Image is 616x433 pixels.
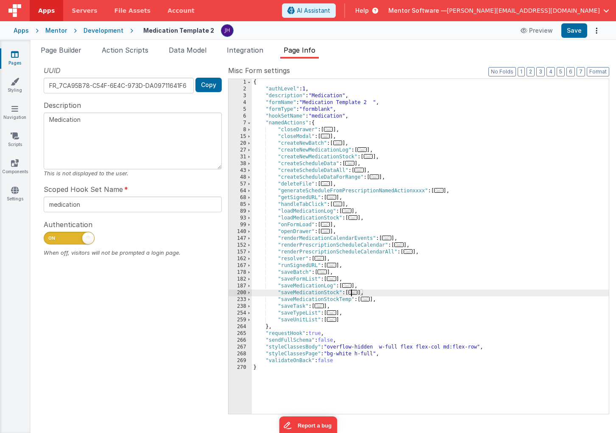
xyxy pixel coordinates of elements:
div: 89 [229,208,252,215]
div: 266 [229,337,252,344]
button: Options [591,25,602,37]
button: 7 [577,67,585,76]
div: 182 [229,276,252,283]
span: ... [382,236,391,240]
div: 31 [229,154,252,160]
div: 200 [229,290,252,296]
button: Mentor Software — [PERSON_NAME][EMAIL_ADDRESS][DOMAIN_NAME] [388,6,609,15]
button: 3 [536,67,545,76]
span: ... [333,202,343,206]
div: When off, visitors will not be prompted a login page. [44,249,222,257]
div: 4 [229,99,252,106]
div: 187 [229,283,252,290]
span: Page Builder [41,46,81,54]
span: Data Model [169,46,206,54]
div: 265 [229,330,252,337]
span: ... [318,270,327,274]
div: 270 [229,364,252,371]
div: 238 [229,303,252,310]
span: Authentication [44,219,92,230]
div: 57 [229,181,252,188]
span: ... [357,147,367,152]
span: UUID [44,65,61,76]
div: 178 [229,269,252,276]
div: 167 [229,262,252,269]
span: ... [342,208,351,213]
span: ... [321,181,330,186]
span: Servers [72,6,97,15]
div: 20 [229,140,252,147]
span: Description [44,100,81,110]
span: Page Info [284,46,315,54]
button: No Folds [488,67,516,76]
button: 6 [566,67,575,76]
button: 5 [557,67,565,76]
span: ... [321,229,330,233]
button: Save [561,23,587,38]
div: This is not displayed to the user. [44,169,222,177]
button: Copy [195,78,222,92]
span: AI Assistant [297,6,330,15]
span: ... [327,195,336,200]
button: Format [587,67,609,76]
span: ... [315,256,324,261]
span: ... [394,242,404,247]
span: ... [321,134,330,138]
span: Action Scripts [102,46,148,54]
span: ... [327,276,336,281]
span: ... [348,290,358,295]
div: 264 [229,323,252,330]
div: 157 [229,249,252,256]
button: 1 [518,67,525,76]
div: 6 [229,113,252,120]
span: ... [434,188,443,193]
button: 4 [546,67,555,76]
span: Integration [227,46,263,54]
button: 2 [527,67,535,76]
h4: Medication Template 2 [143,27,214,34]
div: 147 [229,235,252,242]
span: ... [333,141,343,145]
div: 5 [229,106,252,113]
div: Apps [14,26,29,35]
span: Mentor Software — [388,6,447,15]
div: 99 [229,222,252,228]
button: AI Assistant [282,3,336,18]
div: 259 [229,317,252,323]
div: 48 [229,174,252,181]
span: Help [355,6,369,15]
span: ... [321,222,330,227]
span: ... [324,127,333,132]
span: ... [361,297,370,301]
div: 267 [229,344,252,351]
div: 64 [229,188,252,194]
div: 2 [229,86,252,93]
button: Preview [516,24,558,37]
span: ... [342,283,351,288]
span: ... [315,304,324,308]
span: ... [404,249,413,254]
div: 162 [229,256,252,262]
div: 152 [229,242,252,249]
div: 68 [229,194,252,201]
span: File Assets [114,6,151,15]
span: ... [364,154,373,159]
span: Apps [38,6,55,15]
div: 8 [229,127,252,133]
div: 3 [229,93,252,99]
div: 233 [229,296,252,303]
div: 140 [229,228,252,235]
span: ... [327,310,336,315]
div: 38 [229,160,252,167]
span: ... [327,317,336,322]
span: [PERSON_NAME][EMAIL_ADDRESS][DOMAIN_NAME] [447,6,600,15]
div: 27 [229,147,252,154]
span: ... [370,174,379,179]
div: 269 [229,357,252,364]
div: 43 [229,167,252,174]
div: Mentor [45,26,67,35]
img: c2badad8aad3a9dfc60afe8632b41ba8 [221,25,233,37]
span: ... [345,161,354,166]
div: 7 [229,120,252,127]
div: Development [84,26,123,35]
